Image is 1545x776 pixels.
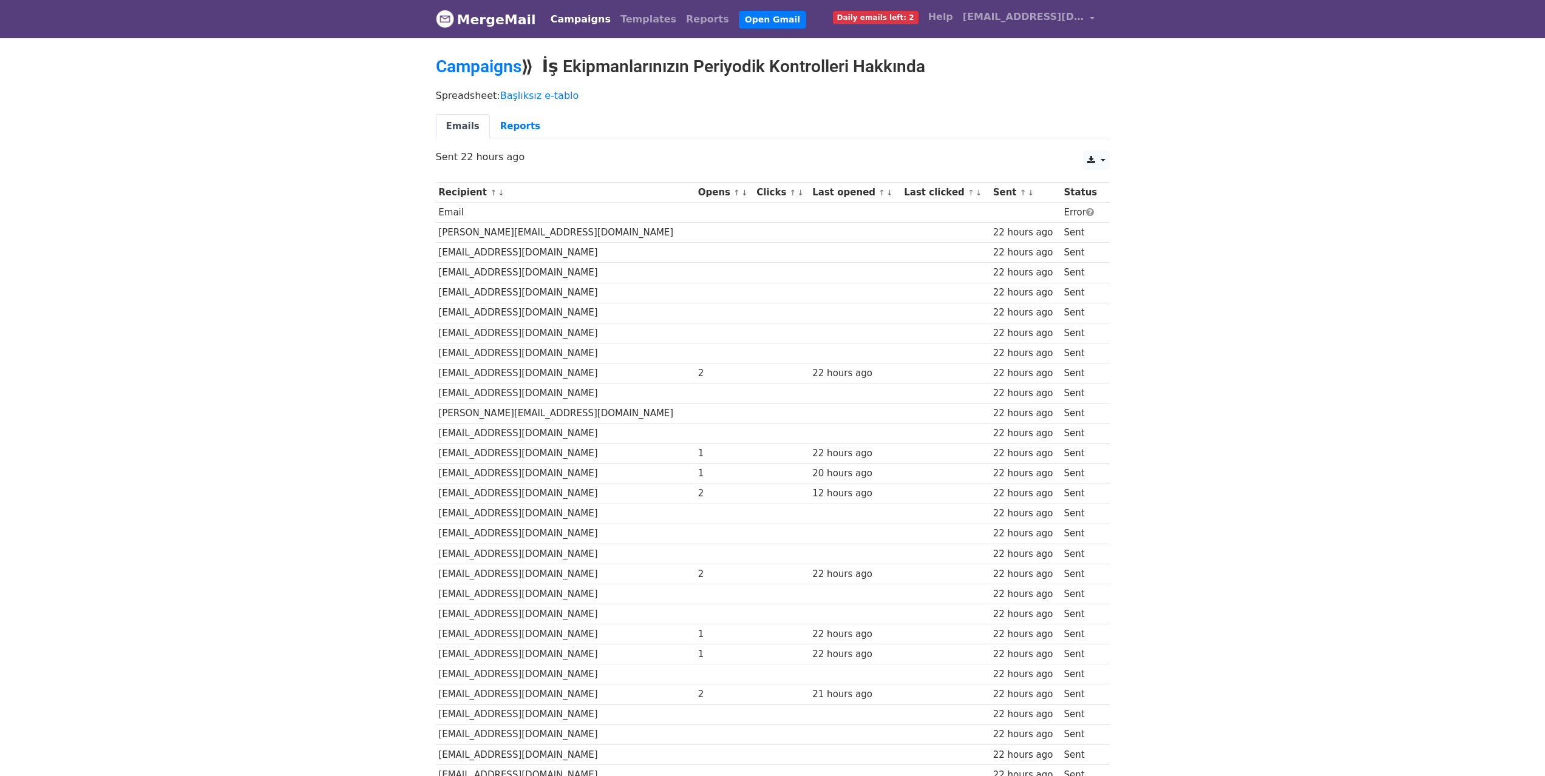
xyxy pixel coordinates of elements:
h2: ⟫ İş Ekipmanlarınızın Periyodik Kontrolleri Hakkında [436,56,1110,77]
a: ↓ [976,188,982,197]
div: 22 hours ago [993,727,1058,741]
img: MergeMail logo [436,10,454,28]
td: [EMAIL_ADDRESS][DOMAIN_NAME] [436,423,695,444]
a: Templates [616,7,681,32]
div: 22 hours ago [993,246,1058,260]
a: ↑ [490,188,497,197]
td: Sent [1061,664,1104,684]
a: Campaigns [436,56,521,76]
td: Error [1061,203,1104,223]
td: Sent [1061,343,1104,363]
td: Sent [1061,564,1104,584]
div: 22 hours ago [993,507,1058,521]
a: ↓ [498,188,504,197]
td: [EMAIL_ADDRESS][DOMAIN_NAME] [436,584,695,604]
td: [EMAIL_ADDRESS][DOMAIN_NAME] [436,504,695,524]
span: [EMAIL_ADDRESS][DOMAIN_NAME] [963,10,1084,24]
a: ↑ [733,188,740,197]
th: Sent [990,183,1061,203]
div: 22 hours ago [812,567,898,581]
td: Sent [1061,544,1104,564]
div: 22 hours ago [993,547,1058,561]
div: 22 hours ago [993,407,1058,420]
div: 22 hours ago [993,707,1058,721]
div: 2 [698,567,751,581]
div: 22 hours ago [993,667,1058,681]
p: Sent 22 hours ago [436,150,1110,163]
div: 22 hours ago [993,226,1058,240]
div: 12 hours ago [812,487,898,501]
td: [EMAIL_ADDRESS][DOMAIN_NAME] [436,363,695,383]
td: Sent [1061,303,1104,323]
a: Open Gmail [739,11,806,29]
td: Sent [1061,283,1104,303]
span: Daily emails left: 2 [833,11,919,24]
td: Sent [1061,704,1104,724]
td: Sent [1061,644,1104,664]
td: Sent [1061,724,1104,744]
th: Recipient [436,183,695,203]
a: Campaigns [546,7,616,32]
div: 22 hours ago [993,326,1058,340]
td: [EMAIL_ADDRESS][DOMAIN_NAME] [436,684,695,704]
div: 1 [698,627,751,641]
th: Status [1061,183,1104,203]
div: 22 hours ago [993,386,1058,400]
div: 20 hours ago [812,467,898,481]
div: 22 hours ago [993,286,1058,300]
td: [EMAIL_ADDRESS][DOMAIN_NAME] [436,704,695,724]
td: [EMAIL_ADDRESS][DOMAIN_NAME] [436,664,695,684]
div: 22 hours ago [993,306,1058,320]
p: Spreadsheet: [436,89,1110,102]
a: ↓ [1028,188,1034,197]
div: 1 [698,647,751,661]
div: 1 [698,467,751,481]
td: [EMAIL_ADDRESS][DOMAIN_NAME] [436,383,695,403]
td: Sent [1061,504,1104,524]
td: [EMAIL_ADDRESS][DOMAIN_NAME] [436,263,695,283]
a: [EMAIL_ADDRESS][DOMAIN_NAME] [958,5,1100,33]
td: [EMAIL_ADDRESS][DOMAIN_NAME] [436,624,695,644]
td: Sent [1061,363,1104,383]
div: 22 hours ago [993,748,1058,762]
div: 22 hours ago [812,447,898,461]
td: [EMAIL_ADDRESS][DOMAIN_NAME] [436,724,695,744]
a: ↑ [790,188,796,197]
a: Reports [490,114,551,139]
td: Sent [1061,403,1104,423]
td: Sent [1061,223,1104,243]
div: 2 [698,366,751,380]
td: [EMAIL_ADDRESS][DOMAIN_NAME] [436,243,695,263]
div: 22 hours ago [993,607,1058,621]
div: 22 hours ago [812,627,898,641]
td: [EMAIL_ADDRESS][DOMAIN_NAME] [436,484,695,504]
div: 22 hours ago [993,487,1058,501]
td: Sent [1061,464,1104,484]
th: Last opened [809,183,901,203]
iframe: Chat Widget [1484,718,1545,776]
td: Sent [1061,584,1104,604]
div: 22 hours ago [812,647,898,661]
th: Last clicked [901,183,990,203]
td: [PERSON_NAME][EMAIL_ADDRESS][DOMAIN_NAME] [436,403,695,423]
td: [PERSON_NAME][EMAIL_ADDRESS][DOMAIN_NAME] [436,223,695,243]
td: [EMAIL_ADDRESS][DOMAIN_NAME] [436,524,695,544]
div: 22 hours ago [993,527,1058,541]
a: ↓ [886,188,893,197]
div: 22 hours ago [993,427,1058,440]
a: Emails [436,114,490,139]
div: 2 [698,487,751,501]
td: Sent [1061,684,1104,704]
div: 22 hours ago [812,366,898,380]
td: Sent [1061,624,1104,644]
td: Sent [1061,744,1104,764]
td: [EMAIL_ADDRESS][DOMAIN_NAME] [436,444,695,464]
div: 22 hours ago [993,567,1058,581]
a: Daily emails left: 2 [828,5,923,29]
td: [EMAIL_ADDRESS][DOMAIN_NAME] [436,564,695,584]
td: [EMAIL_ADDRESS][DOMAIN_NAME] [436,343,695,363]
a: ↓ [797,188,804,197]
td: Sent [1061,524,1104,544]
div: 22 hours ago [993,627,1058,641]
